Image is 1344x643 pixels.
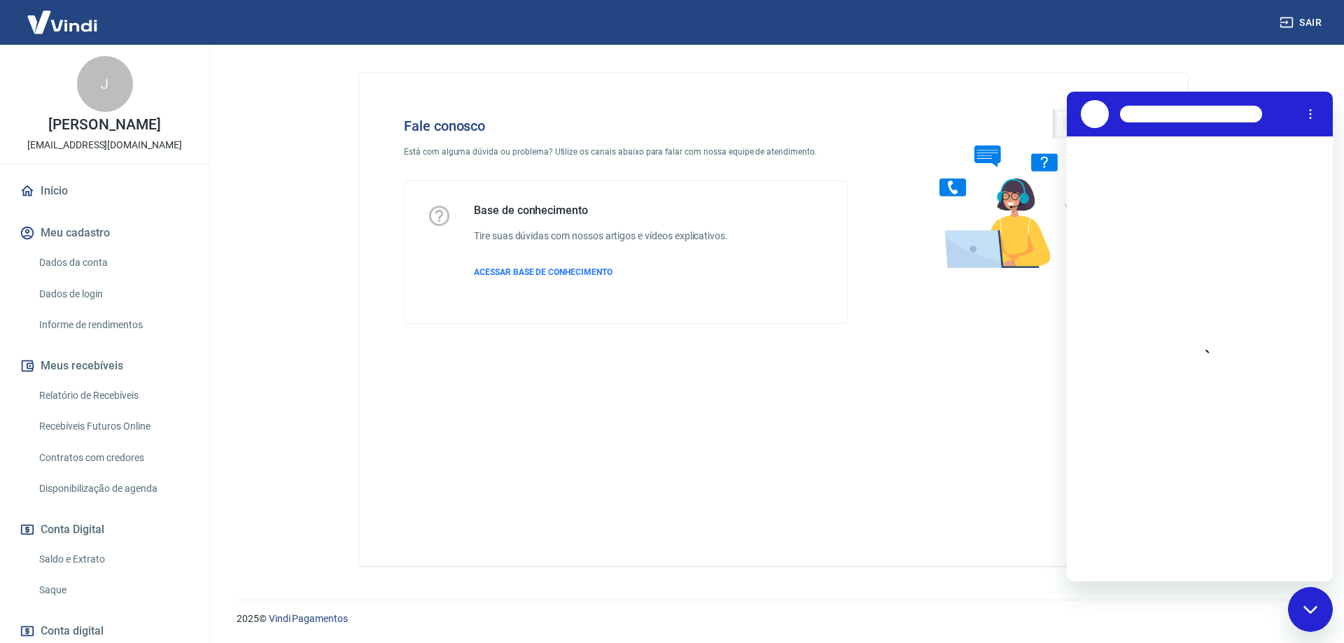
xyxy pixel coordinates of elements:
[911,95,1124,282] img: Fale conosco
[34,412,192,441] a: Recebíveis Futuros Online
[27,138,182,153] p: [EMAIL_ADDRESS][DOMAIN_NAME]
[1067,92,1333,581] iframe: Janela de mensagens
[34,248,192,277] a: Dados da conta
[269,613,348,624] a: Vindi Pagamentos
[34,545,192,574] a: Saldo e Extrato
[34,280,192,309] a: Dados de login
[34,381,192,410] a: Relatório de Recebíveis
[17,218,192,248] button: Meu cadastro
[17,176,192,206] a: Início
[41,621,104,641] span: Conta digital
[77,56,133,112] div: J
[34,311,192,339] a: Informe de rendimentos
[34,444,192,472] a: Contratos com credores
[237,612,1310,626] p: 2025 ©
[48,118,160,132] p: [PERSON_NAME]
[474,204,728,218] h5: Base de conhecimento
[474,229,728,243] h6: Tire suas dúvidas com nossos artigos e vídeos explicativos.
[404,118,848,134] h4: Fale conosco
[17,351,192,381] button: Meus recebíveis
[1277,10,1327,36] button: Sair
[404,146,848,158] p: Está com alguma dúvida ou problema? Utilize os canais abaixo para falar com nossa equipe de atend...
[34,576,192,605] a: Saque
[17,1,108,43] img: Vindi
[474,267,612,277] span: ACESSAR BASE DE CONHECIMENTO
[34,474,192,503] a: Disponibilização de agenda
[1288,587,1333,632] iframe: Botão para abrir a janela de mensagens
[474,266,728,278] a: ACESSAR BASE DE CONHECIMENTO
[17,514,192,545] button: Conta Digital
